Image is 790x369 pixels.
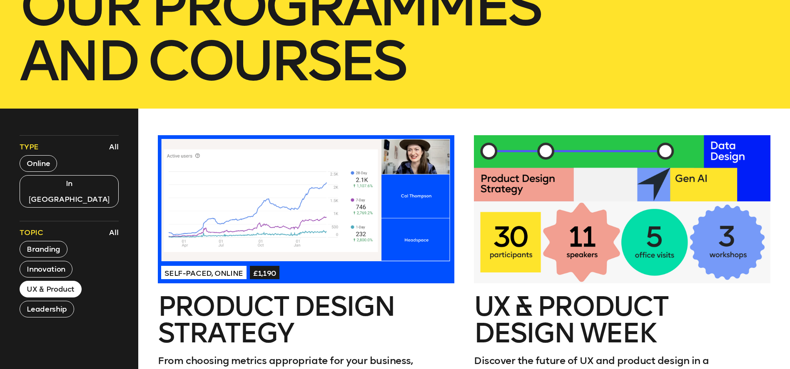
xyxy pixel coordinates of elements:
[20,281,82,297] button: UX & Product
[20,155,57,172] button: Online
[474,293,770,347] h2: UX & Product Design Week
[20,175,118,208] button: In [GEOGRAPHIC_DATA]
[107,140,121,154] button: All
[161,266,247,279] span: Self-paced, Online
[20,142,39,152] span: Type
[20,301,74,317] button: Leadership
[20,261,72,277] button: Innovation
[20,228,43,238] span: Topic
[158,293,454,347] h2: Product Design Strategy
[107,225,121,240] button: All
[250,266,279,279] span: £1,190
[20,241,67,258] button: Branding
